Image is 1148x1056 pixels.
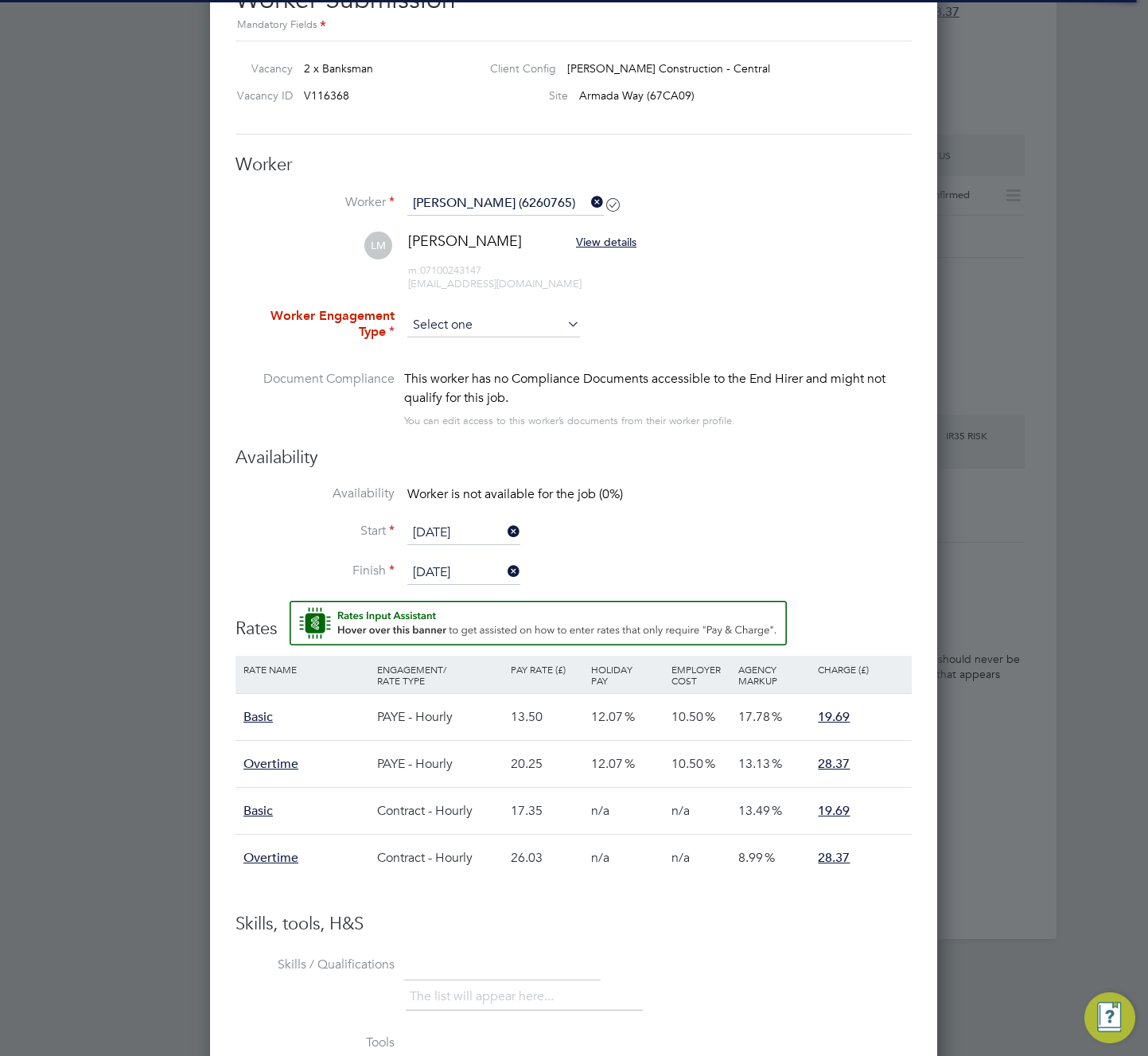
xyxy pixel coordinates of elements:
[373,788,507,834] div: Contract - Hourly
[408,277,582,290] span: [EMAIL_ADDRESS][DOMAIN_NAME]
[364,232,392,259] span: LM
[235,485,395,502] label: Availability
[591,709,623,725] span: 12.07
[671,803,690,819] span: n/a
[235,446,912,470] h3: Availability
[507,835,587,881] div: 26.03
[235,308,395,341] label: Worker Engagement Type
[235,154,912,177] h3: Worker
[667,656,734,694] div: Employer Cost
[373,694,507,740] div: PAYE - Hourly
[235,194,395,211] label: Worker
[567,61,770,76] span: [PERSON_NAME] Construction - Central
[410,986,560,1007] li: The list will appear here...
[243,803,273,819] span: Basic
[591,850,609,866] span: n/a
[243,756,298,772] span: Overtime
[235,1035,395,1051] label: Tools
[404,369,912,407] div: This worker has no Compliance Documents accessible to the End Hirer and might not qualify for thi...
[738,803,770,819] span: 13.49
[591,756,623,772] span: 12.07
[507,741,587,787] div: 20.25
[734,656,815,694] div: Agency Markup
[407,314,580,337] input: Select one
[229,61,293,76] label: Vacancy
[408,263,481,277] span: 07100243147
[738,756,770,772] span: 13.13
[818,756,850,772] span: 28.37
[738,709,770,725] span: 17.78
[818,803,850,819] span: 19.69
[587,656,667,694] div: Holiday Pay
[235,563,395,579] label: Finish
[407,521,520,545] input: Select one
[243,850,298,866] span: Overtime
[235,17,912,34] div: Mandatory Fields
[671,709,703,725] span: 10.50
[814,656,908,683] div: Charge (£)
[235,523,395,540] label: Start
[235,369,395,427] label: Document Compliance
[243,709,273,725] span: Basic
[408,263,420,277] span: m:
[1084,992,1135,1043] button: Engage Resource Center
[373,741,507,787] div: PAYE - Hourly
[477,61,556,76] label: Client Config
[507,788,587,834] div: 17.35
[818,709,850,725] span: 19.69
[671,756,703,772] span: 10.50
[373,656,507,694] div: Engagement/ Rate Type
[576,235,636,249] span: View details
[671,850,690,866] span: n/a
[591,803,609,819] span: n/a
[404,411,735,431] div: You can edit access to this worker’s documents from their worker profile.
[507,656,587,683] div: Pay Rate (£)
[235,957,395,973] label: Skills / Qualifications
[229,88,293,103] label: Vacancy ID
[304,88,349,103] span: V116368
[507,694,587,740] div: 13.50
[235,913,912,936] h3: Skills, tools, H&S
[407,561,520,585] input: Select one
[407,192,604,216] input: Search for...
[407,486,623,502] span: Worker is not available for the job (0%)
[477,88,568,103] label: Site
[239,656,373,683] div: Rate Name
[235,601,912,641] h3: Rates
[408,232,522,250] span: [PERSON_NAME]
[818,850,850,866] span: 28.37
[738,850,763,866] span: 8.99
[290,601,787,645] button: Rate Assistant
[579,88,695,103] span: Armada Way (67CA09)
[373,835,507,881] div: Contract - Hourly
[304,61,373,76] span: 2 x Banksman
